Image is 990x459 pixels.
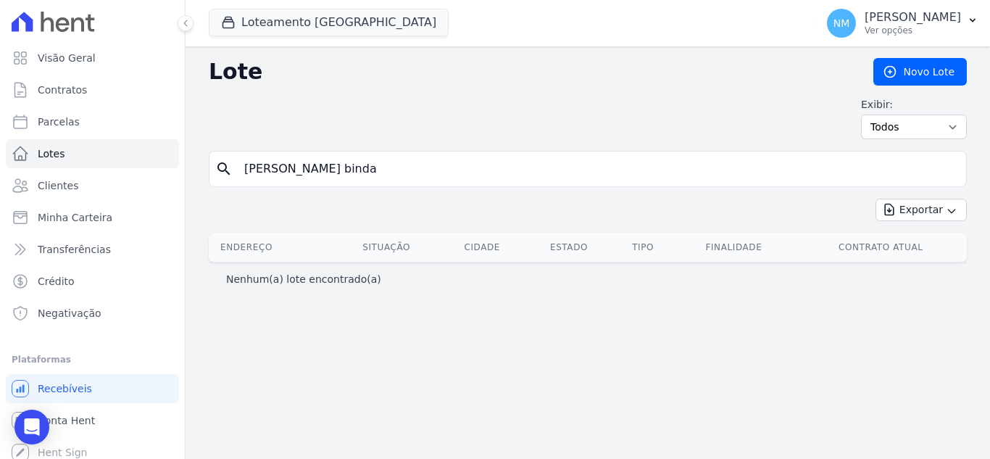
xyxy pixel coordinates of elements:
a: Novo Lote [873,58,967,86]
input: Buscar por nome [236,154,960,183]
span: Negativação [38,306,101,321]
div: Plataformas [12,351,173,368]
a: Parcelas [6,107,179,136]
th: Tipo [613,233,673,262]
p: Nenhum(a) lote encontrado(a) [226,272,381,286]
span: Parcelas [38,115,80,129]
span: Clientes [38,178,78,193]
label: Exibir: [861,97,967,112]
span: Recebíveis [38,381,92,396]
th: Situação [333,233,440,262]
span: Lotes [38,146,65,161]
a: Visão Geral [6,44,179,73]
span: Conta Hent [38,413,95,428]
button: NM [PERSON_NAME] Ver opções [815,3,990,44]
span: Visão Geral [38,51,96,65]
a: Negativação [6,299,179,328]
span: Transferências [38,242,111,257]
th: Cidade [440,233,525,262]
a: Recebíveis [6,374,179,403]
button: Exportar [875,199,967,221]
th: Contrato Atual [795,233,967,262]
th: Estado [525,233,613,262]
th: Finalidade [673,233,794,262]
p: [PERSON_NAME] [865,10,961,25]
span: Contratos [38,83,87,97]
a: Conta Hent [6,406,179,435]
h2: Lote [209,59,850,85]
div: Open Intercom Messenger [14,410,49,444]
a: Minha Carteira [6,203,179,232]
button: Loteamento [GEOGRAPHIC_DATA] [209,9,449,36]
a: Contratos [6,75,179,104]
span: Crédito [38,274,75,289]
p: Ver opções [865,25,961,36]
a: Clientes [6,171,179,200]
th: Endereço [209,233,333,262]
span: Minha Carteira [38,210,112,225]
a: Crédito [6,267,179,296]
span: NM [833,18,850,28]
a: Lotes [6,139,179,168]
i: search [215,160,233,178]
a: Transferências [6,235,179,264]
